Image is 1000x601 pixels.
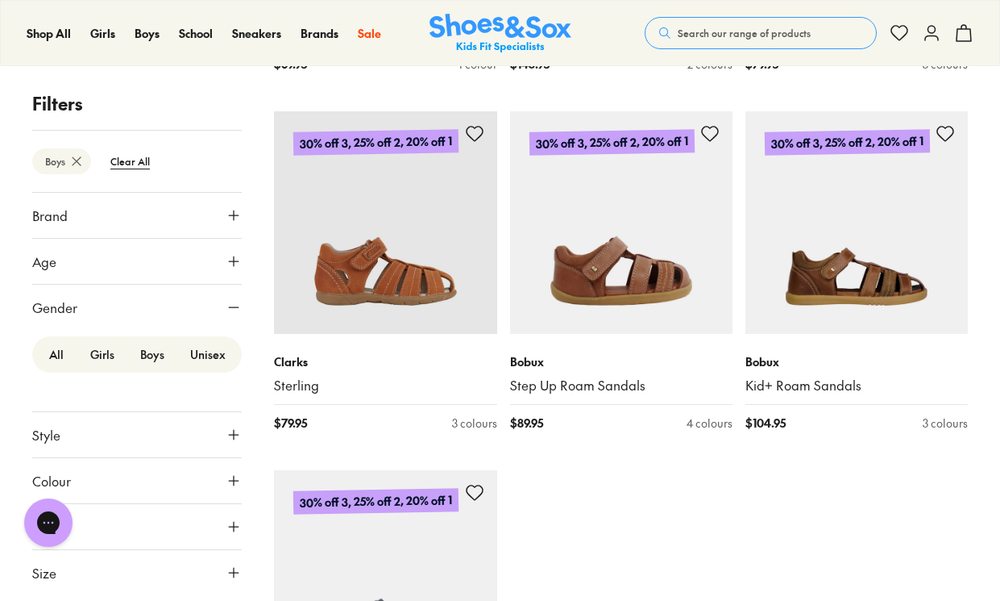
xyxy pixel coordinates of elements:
a: Kid+ Roam Sandals [745,377,968,394]
button: Search our range of products [645,17,877,49]
btn: Boys [32,148,91,174]
span: School [179,25,213,41]
span: Age [32,252,56,271]
div: 3 colours [923,415,968,432]
a: Shoes & Sox [429,14,571,53]
span: Girls [90,25,115,41]
p: 30% off 3, 25% off 2, 20% off 1 [293,489,459,515]
span: Sale [358,25,381,41]
span: $ 79.95 [274,415,307,432]
div: 3 colours [452,415,497,432]
span: Brand [32,206,68,225]
span: Size [32,563,56,582]
span: Style [32,425,60,444]
a: Sterling [274,377,496,394]
button: Gender [32,285,242,330]
span: Gender [32,298,77,317]
label: Boys [127,340,177,369]
a: Shop All [27,25,71,42]
button: Age [32,239,242,284]
a: Sale [358,25,381,42]
span: $ 89.95 [510,415,543,432]
a: 30% off 3, 25% off 2, 20% off 1 [745,111,968,334]
p: 30% off 3, 25% off 2, 20% off 1 [293,129,459,156]
p: Clarks [274,353,496,370]
button: Brand [32,193,242,238]
p: 30% off 3, 25% off 2, 20% off 1 [765,129,930,156]
div: 4 colours [687,415,732,432]
a: 30% off 3, 25% off 2, 20% off 1 [510,111,732,334]
a: Step Up Roam Sandals [510,377,732,394]
span: Boys [135,25,160,41]
a: Boys [135,25,160,42]
a: Brands [301,25,338,42]
label: Girls [77,340,127,369]
p: 30% off 3, 25% off 2, 20% off 1 [529,129,694,156]
img: SNS_Logo_Responsive.svg [429,14,571,53]
span: Shop All [27,25,71,41]
span: Sneakers [232,25,281,41]
a: Girls [90,25,115,42]
span: Colour [32,471,71,490]
button: Style [32,412,242,457]
p: Filters [32,90,242,117]
p: Bobux [745,353,968,370]
p: Bobux [510,353,732,370]
iframe: Gorgias live chat messenger [16,493,81,553]
label: All [35,340,77,369]
a: School [179,25,213,42]
span: $ 104.95 [745,415,786,432]
button: Price [32,504,242,549]
span: Search our range of products [678,26,811,40]
button: Colour [32,458,242,503]
label: Unisex [177,340,239,369]
a: 30% off 3, 25% off 2, 20% off 1 [274,111,496,334]
button: Size [32,550,242,595]
span: Brands [301,25,338,41]
a: Sneakers [232,25,281,42]
btn: Clear All [98,147,163,176]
